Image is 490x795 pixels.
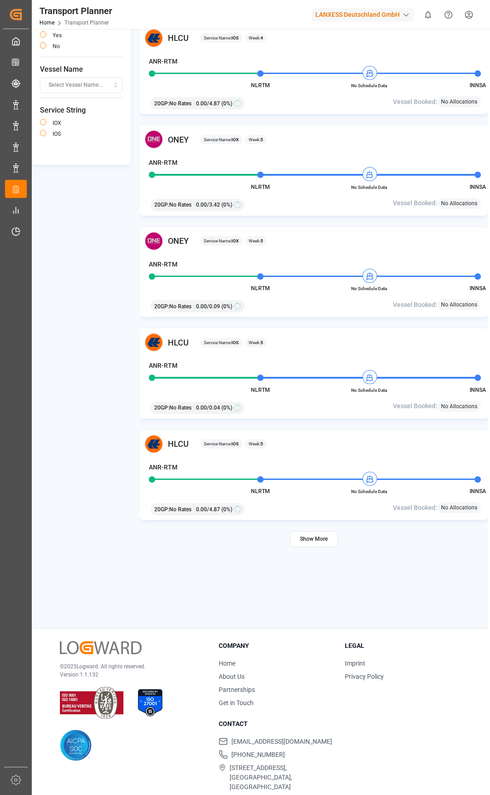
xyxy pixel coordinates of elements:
a: Home [219,660,235,667]
b: IOS [231,441,239,446]
a: Imprint [345,660,365,667]
span: Week: [249,35,263,41]
h3: Contact [219,719,334,729]
span: NLRTM [251,82,270,89]
img: Carrier [144,232,163,251]
h4: ANR-RTM [149,260,177,269]
span: Service Name: [204,237,239,244]
span: Vessel Booked: [393,198,437,208]
label: yes [53,33,62,38]
label: no [53,44,60,49]
span: 20GP : [154,302,169,311]
span: NLRTM [251,285,270,291]
img: Logward Logo [60,641,142,654]
label: IOX [53,120,61,126]
p: Version 1.1.132 [60,671,196,679]
span: [STREET_ADDRESS], [GEOGRAPHIC_DATA], [GEOGRAPHIC_DATA] [230,763,333,792]
span: Select Vessel Name... [49,81,103,89]
span: INNSA [470,82,486,89]
span: NLRTM [251,488,270,494]
span: No Rates [169,404,191,412]
span: [EMAIL_ADDRESS][DOMAIN_NAME] [231,737,332,746]
span: 0.00 / 0.04 [196,404,220,412]
span: No Allocations [441,199,477,207]
span: NLRTM [251,184,270,190]
span: (0%) [221,505,232,514]
span: 20GP : [154,505,169,514]
h3: Legal [345,641,460,651]
a: Get in Touch [219,699,254,706]
h4: ANR-RTM [149,463,177,472]
span: INNSA [470,387,486,393]
div: LANXESS Deutschland GmbH [312,8,414,21]
span: No Rates [169,505,191,514]
span: Week: [249,237,263,244]
span: 0.00 / 0.09 [196,302,220,311]
span: 0.00 / 4.87 [196,99,220,108]
b: 5 [260,238,263,243]
span: HLCU [168,32,189,44]
span: HLCU [168,336,189,349]
b: IOX [231,238,239,243]
h3: Company [219,641,334,651]
span: (0%) [221,99,232,108]
img: Carrier [144,333,163,352]
span: Vessel Booked: [393,401,437,411]
span: No Schedule Data [344,488,394,495]
span: Service Name: [204,35,239,41]
b: IOS [231,35,239,40]
span: Week: [249,339,263,346]
p: © 2025 Logward. All rights reserved. [60,662,196,671]
span: 20GP : [154,404,169,412]
img: Carrier [144,29,163,48]
span: No Rates [169,201,191,209]
button: LANXESS Deutschland GmbH [312,6,418,23]
span: 20GP : [154,99,169,108]
span: Service Name: [204,136,239,143]
a: Privacy Policy [345,673,384,680]
img: Carrier [144,435,163,454]
h4: ANR-RTM [149,57,177,66]
span: (0%) [221,201,232,209]
span: No Schedule Data [344,184,394,191]
span: No Schedule Data [344,387,394,394]
div: Transport Planner [39,4,112,18]
span: Vessel Booked: [393,97,437,107]
img: Carrier [144,130,163,149]
span: [PHONE_NUMBER] [231,750,285,760]
span: Vessel Booked: [393,503,437,513]
span: 0.00 / 3.42 [196,201,220,209]
b: 4 [260,35,263,40]
a: Partnerships [219,686,255,693]
span: ONEY [168,235,189,247]
b: 5 [260,441,263,446]
span: (0%) [221,404,232,412]
span: Vessel Booked: [393,300,437,310]
img: ISO 9001 & ISO 14001 Certification [60,687,123,719]
span: Vessel Name [40,64,122,75]
b: 5 [260,137,263,142]
span: No Rates [169,302,191,311]
a: Home [39,20,54,26]
span: INNSA [470,184,486,190]
span: 20GP : [154,201,169,209]
span: No Schedule Data [344,285,394,292]
b: 5 [260,340,263,345]
b: IOX [231,137,239,142]
span: INNSA [470,285,486,291]
button: Show More [290,531,338,547]
span: No Allocations [441,301,477,309]
img: ISO 27001 Certification [134,687,166,719]
span: NLRTM [251,387,270,393]
span: Service Name: [204,440,239,447]
span: 0.00 / 4.87 [196,505,220,514]
button: show 0 new notifications [418,5,438,25]
img: AICPA SOC [60,730,92,761]
label: IOS [53,131,61,137]
span: Week: [249,136,263,143]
